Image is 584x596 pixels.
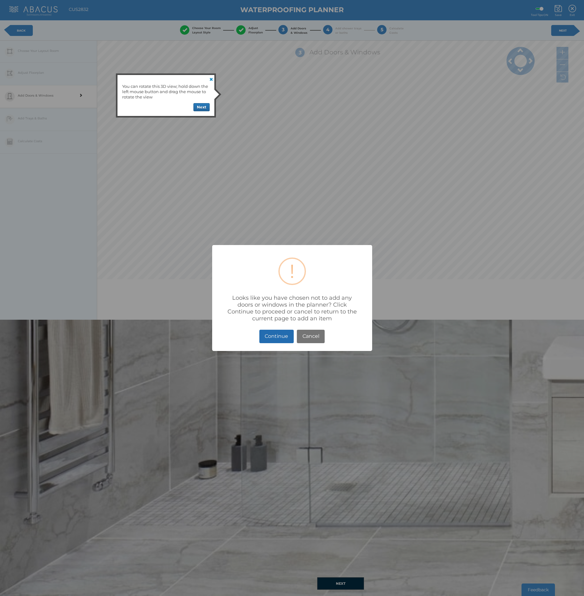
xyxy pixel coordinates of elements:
button: Continue [259,330,294,343]
div: You can rotate this 3D view; hold down the left mouse button and drag the mouse to rotate the view [122,81,210,100]
a: Close [207,75,214,83]
button: Cancel [297,330,325,343]
div: ! [290,259,295,284]
div: Looks like you have chosen not to add any doors or windows in the planner? Click Continue to proc... [227,294,357,322]
button: Next [193,103,210,111]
